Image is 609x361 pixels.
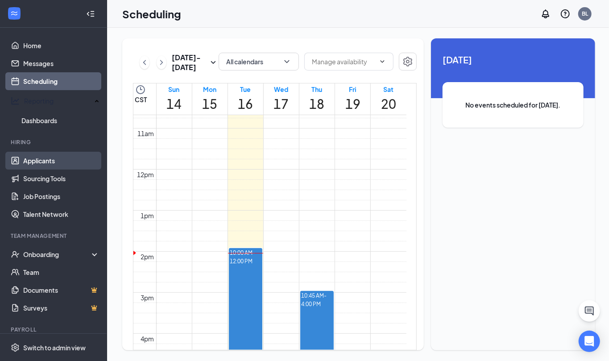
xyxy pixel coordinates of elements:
svg: WorkstreamLogo [10,9,19,18]
div: 2pm [139,252,156,261]
a: Home [23,37,99,54]
div: BL [582,10,588,17]
svg: ChevronDown [379,58,386,65]
svg: Settings [402,56,413,67]
span: [DATE] [443,53,584,66]
a: Dashboards [21,112,99,129]
div: Sat [381,84,396,94]
a: September 15, 2025 [200,83,219,115]
div: Onboarding [23,250,92,259]
div: 1pm [139,211,156,220]
a: September 20, 2025 [379,83,398,115]
div: Wed [273,84,289,94]
svg: UserCheck [11,250,20,259]
span: 10:45 AM-4:00 PM [301,292,333,308]
a: SurveysCrown [23,299,99,317]
h1: 14 [166,94,182,114]
svg: SmallChevronDown [208,57,219,68]
h1: 16 [238,94,253,114]
span: 10:00 AM-12:00 PM [230,249,261,266]
svg: ChevronDown [282,57,291,66]
h1: 17 [273,94,289,114]
div: 4pm [139,334,156,344]
svg: ChevronRight [157,57,166,68]
div: 3pm [139,293,156,303]
button: ChevronRight [157,56,166,69]
a: Scheduling [23,72,99,90]
button: Settings [399,53,417,71]
svg: Notifications [540,8,551,19]
a: Job Postings [23,187,99,205]
a: Settings [399,53,417,72]
button: All calendarsChevronDown [219,53,299,71]
a: September 14, 2025 [165,83,183,115]
svg: ChatActive [584,306,595,316]
span: CST [135,95,147,104]
svg: Collapse [86,9,95,18]
div: Fri [345,84,360,94]
a: September 17, 2025 [272,83,290,115]
h1: 18 [310,94,325,114]
div: Payroll [11,326,98,333]
a: DocumentsCrown [23,281,99,299]
button: ChevronLeft [140,56,149,69]
svg: QuestionInfo [560,8,571,19]
a: September 16, 2025 [236,83,255,115]
div: 11am [136,129,156,138]
a: September 18, 2025 [308,83,327,115]
button: ChatActive [579,300,600,322]
input: Manage availability [312,57,375,66]
svg: Analysis [11,96,20,105]
h3: [DATE] - [DATE] [172,53,208,72]
svg: ChevronLeft [140,57,149,68]
a: September 19, 2025 [344,83,362,115]
h1: 15 [202,94,217,114]
h1: Scheduling [122,6,181,21]
div: Sun [166,84,182,94]
div: Reporting [24,96,92,105]
div: Open Intercom Messenger [579,331,600,352]
div: Switch to admin view [23,343,86,352]
a: Applicants [23,152,99,170]
a: Team [23,263,99,281]
a: Messages [23,54,99,72]
div: Team Management [11,232,98,240]
div: Hiring [11,138,98,146]
div: Tue [238,84,253,94]
h1: 19 [345,94,360,114]
svg: Clock [135,84,146,95]
a: Talent Network [23,205,99,223]
div: Mon [202,84,217,94]
div: Thu [310,84,325,94]
div: 12pm [136,170,156,179]
h1: 20 [381,94,396,114]
span: No events scheduled for [DATE]. [460,100,566,110]
a: Sourcing Tools [23,170,99,187]
svg: Settings [11,343,20,352]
